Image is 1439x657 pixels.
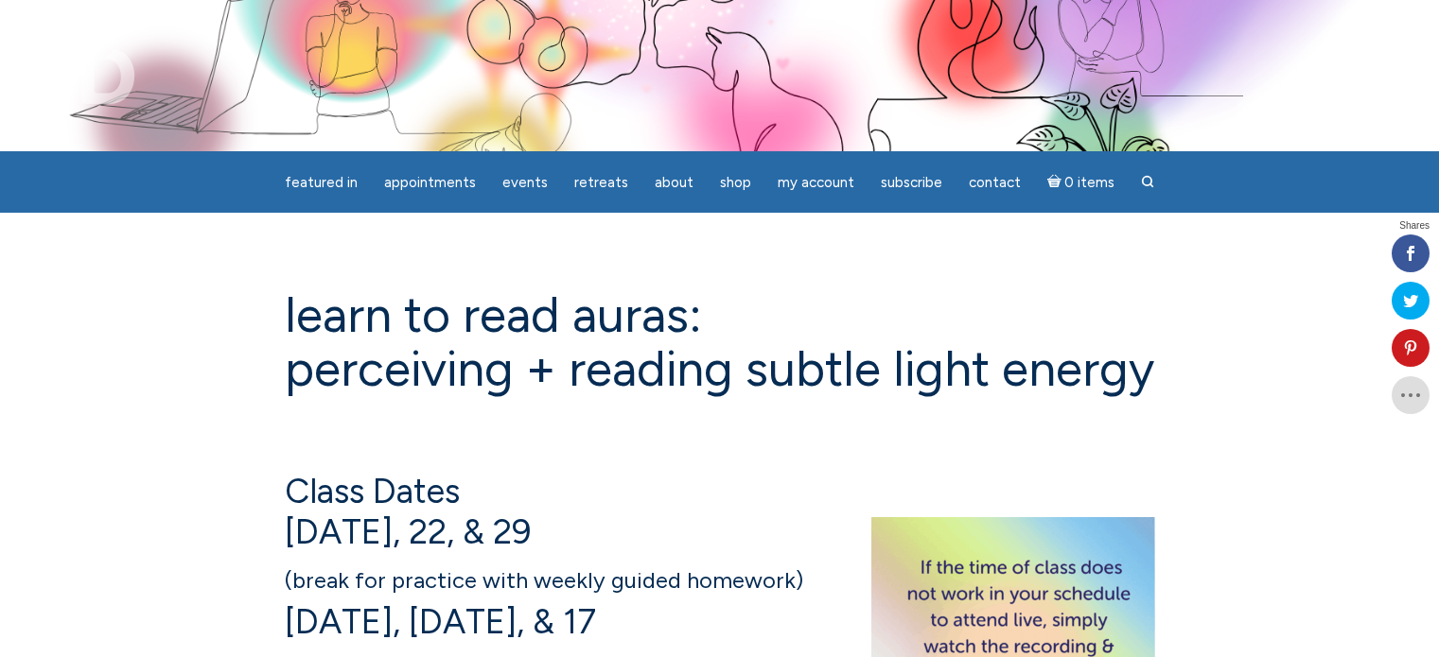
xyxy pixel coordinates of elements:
span: 0 items [1064,176,1114,190]
span: Shop [720,174,751,191]
a: Cart0 items [1036,163,1127,201]
span: Shares [1399,221,1430,231]
img: Jamie Butler. The Everyday Medium [28,28,135,104]
span: (break for practice with weekly guided homework) [285,566,803,594]
a: Appointments [373,164,487,201]
a: Retreats [563,164,640,201]
a: featured in [273,164,369,201]
span: Appointments [384,174,476,191]
a: About [643,164,705,201]
span: Events [502,174,548,191]
a: Contact [957,164,1032,201]
a: Shop [709,164,763,201]
a: My Account [766,164,866,201]
h4: Class Dates [DATE], 22, & 29 [285,471,1155,552]
span: featured in [285,174,358,191]
a: Subscribe [869,164,954,201]
span: Contact [969,174,1021,191]
span: My Account [778,174,854,191]
h1: Learn to Read Auras: perceiving + reading subtle light energy [285,288,1155,396]
span: Retreats [574,174,628,191]
h4: [DATE], [DATE], & 17 [285,556,1155,641]
a: Events [491,164,559,201]
span: About [655,174,693,191]
i: Cart [1047,174,1065,191]
span: Subscribe [881,174,942,191]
